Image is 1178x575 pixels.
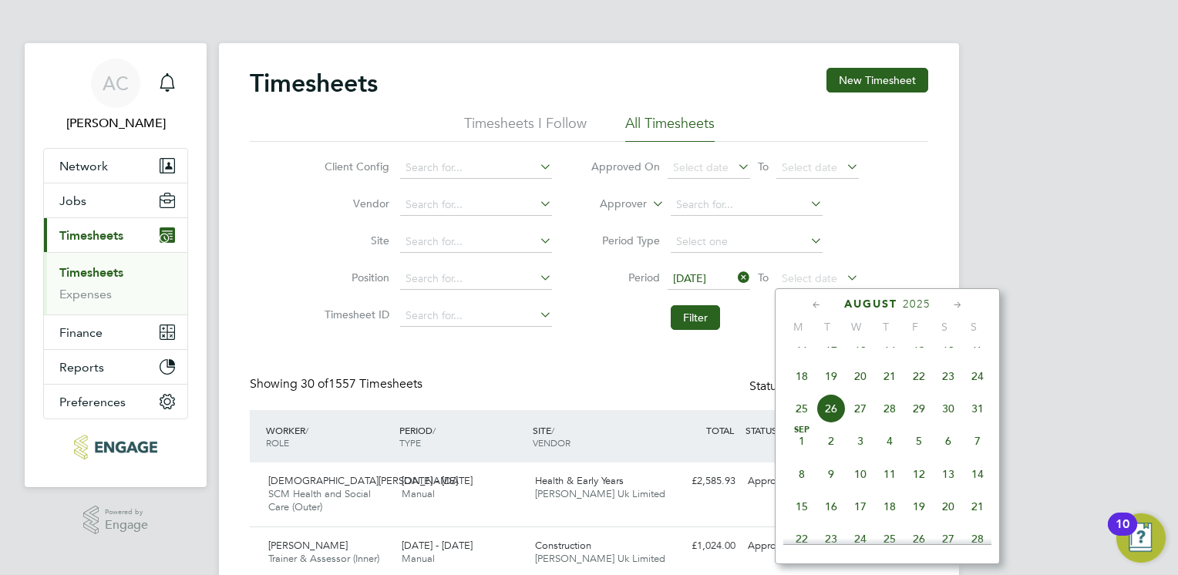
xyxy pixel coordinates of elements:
[1116,524,1129,544] div: 10
[320,271,389,284] label: Position
[816,459,846,489] span: 9
[262,416,395,456] div: WORKER
[250,376,426,392] div: Showing
[934,426,963,456] span: 6
[904,492,934,521] span: 19
[826,68,928,92] button: New Timesheet
[59,395,126,409] span: Preferences
[900,320,930,334] span: F
[787,361,816,391] span: 18
[44,252,187,314] div: Timesheets
[400,157,552,179] input: Search for...
[625,114,715,142] li: All Timesheets
[59,193,86,208] span: Jobs
[846,394,875,423] span: 27
[591,234,660,247] label: Period Type
[904,426,934,456] span: 5
[268,552,379,565] span: Trainer & Assessor (Inner)
[74,435,157,459] img: morganhunt-logo-retina.png
[43,59,188,133] a: AC[PERSON_NAME]
[43,114,188,133] span: Andy Crow
[268,487,371,513] span: SCM Health and Social Care (Outer)
[661,469,742,494] div: £2,585.93
[103,73,129,93] span: AC
[105,506,148,519] span: Powered by
[671,194,823,216] input: Search for...
[742,469,822,494] div: Approved
[535,487,665,500] span: [PERSON_NAME] Uk Limited
[671,231,823,253] input: Select one
[402,552,435,565] span: Manual
[904,524,934,553] span: 26
[1116,513,1166,563] button: Open Resource Center, 10 new notifications
[742,416,822,444] div: STATUS
[464,114,587,142] li: Timesheets I Follow
[813,320,842,334] span: T
[400,305,552,327] input: Search for...
[395,416,529,456] div: PERIOD
[268,474,458,487] span: [DEMOGRAPHIC_DATA][PERSON_NAME]
[903,298,931,311] span: 2025
[875,492,904,521] span: 18
[301,376,328,392] span: 30 of
[875,459,904,489] span: 11
[44,350,187,384] button: Reports
[671,305,720,330] button: Filter
[402,487,435,500] span: Manual
[934,459,963,489] span: 13
[402,474,473,487] span: [DATE] - [DATE]
[930,320,959,334] span: S
[846,524,875,553] span: 24
[535,539,591,552] span: Construction
[535,552,665,565] span: [PERSON_NAME] Uk Limited
[320,197,389,210] label: Vendor
[787,524,816,553] span: 22
[963,426,992,456] span: 7
[875,394,904,423] span: 28
[591,160,660,173] label: Approved On
[963,492,992,521] span: 21
[59,287,112,301] a: Expenses
[816,492,846,521] span: 16
[787,492,816,521] span: 15
[963,524,992,553] span: 28
[301,376,422,392] span: 1557 Timesheets
[320,234,389,247] label: Site
[400,231,552,253] input: Search for...
[535,474,624,487] span: Health & Early Years
[816,524,846,553] span: 23
[904,459,934,489] span: 12
[875,361,904,391] span: 21
[904,394,934,423] span: 29
[105,519,148,532] span: Engage
[305,424,308,436] span: /
[59,360,104,375] span: Reports
[842,320,871,334] span: W
[59,265,123,280] a: Timesheets
[782,160,837,174] span: Select date
[749,376,897,398] div: Status
[44,218,187,252] button: Timesheets
[44,149,187,183] button: Network
[963,361,992,391] span: 24
[529,416,662,456] div: SITE
[551,424,554,436] span: /
[816,394,846,423] span: 26
[266,436,289,449] span: ROLE
[661,533,742,559] div: £1,024.00
[399,436,421,449] span: TYPE
[59,159,108,173] span: Network
[875,426,904,456] span: 4
[59,228,123,243] span: Timesheets
[83,506,149,535] a: Powered byEngage
[591,271,660,284] label: Period
[787,459,816,489] span: 8
[934,361,963,391] span: 23
[44,183,187,217] button: Jobs
[871,320,900,334] span: T
[934,492,963,521] span: 20
[846,426,875,456] span: 3
[742,533,822,559] div: Approved
[959,320,988,334] span: S
[753,156,773,177] span: To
